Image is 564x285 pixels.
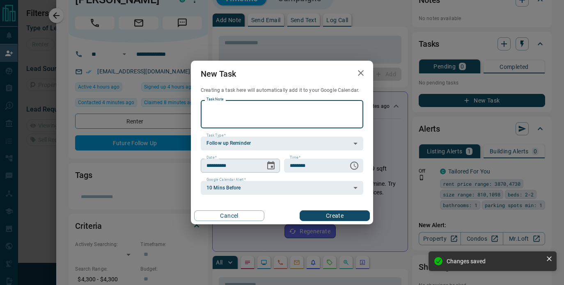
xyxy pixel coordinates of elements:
button: Choose date, selected date is Aug 16, 2025 [263,157,279,174]
label: Google Calendar Alert [206,177,246,182]
div: Follow up Reminder [201,137,363,150]
button: Create [300,210,370,221]
p: Creating a task here will automatically add it to your Google Calendar. [201,87,363,94]
h2: New Task [191,61,246,87]
button: Choose time, selected time is 6:00 AM [346,157,362,174]
div: Changes saved [447,258,543,264]
label: Date [206,155,217,160]
label: Time [290,155,300,160]
label: Task Type [206,133,226,138]
button: Cancel [194,210,264,221]
div: 10 Mins Before [201,181,363,195]
label: Task Note [206,97,223,102]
